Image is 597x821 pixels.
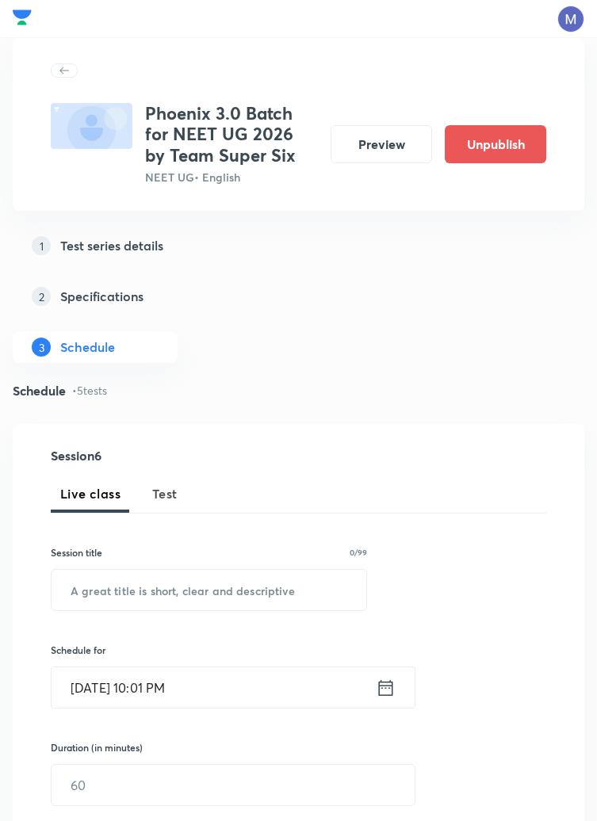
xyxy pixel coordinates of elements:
[13,6,32,29] img: Company Logo
[51,643,367,657] h6: Schedule for
[152,484,178,503] span: Test
[557,6,584,32] img: Mangilal Choudhary
[52,570,366,610] input: A great title is short, clear and descriptive
[13,6,32,33] a: Company Logo
[32,236,51,255] p: 1
[60,287,144,306] h5: Specifications
[32,287,51,306] p: 2
[145,103,318,166] h3: Phoenix 3.0 Batch for NEET UG 2026 by Team Super Six
[51,545,102,559] h6: Session title
[145,169,318,185] p: NEET UG • English
[72,382,107,399] p: • 5 tests
[51,449,307,462] h4: Session 6
[331,125,432,163] button: Preview
[13,384,66,397] h4: Schedule
[445,125,546,163] button: Unpublish
[51,740,143,754] h6: Duration (in minutes)
[52,765,415,805] input: 60
[60,338,115,357] h5: Schedule
[32,338,51,357] p: 3
[60,484,121,503] span: Live class
[350,548,367,556] p: 0/99
[13,230,584,262] a: 1Test series details
[60,236,163,255] h5: Test series details
[13,281,584,312] a: 2Specifications
[51,103,132,149] img: fallback-thumbnail.png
